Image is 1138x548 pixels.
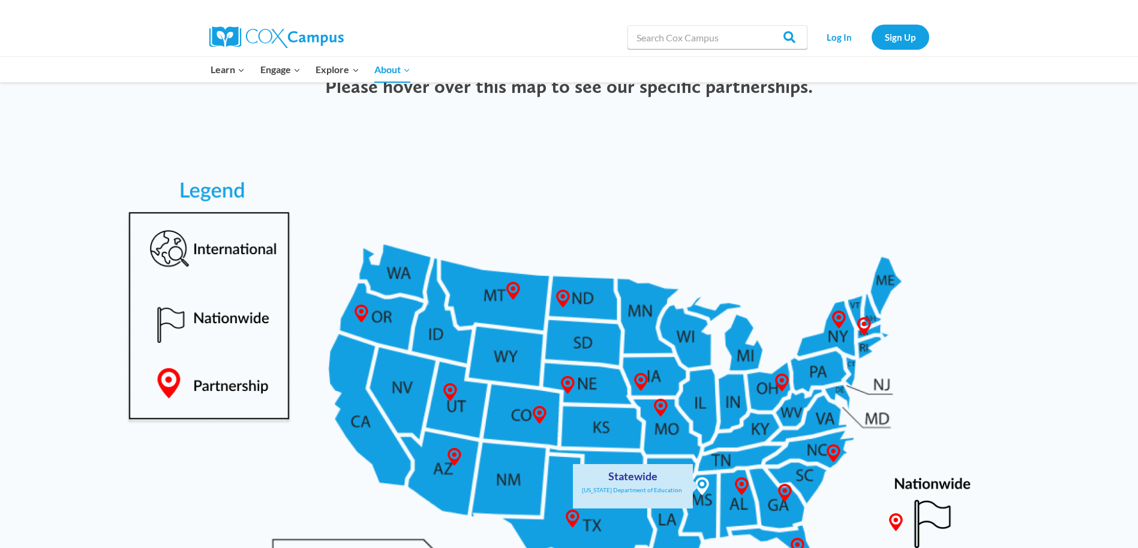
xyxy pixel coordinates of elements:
a: Log In [813,25,866,49]
h3: Please hover over this map to see our specific partnerships. [103,75,1035,98]
nav: Secondary Navigation [813,25,929,49]
button: Child menu of About [367,57,418,82]
button: Child menu of Learn [203,57,253,82]
a: Sign Up [872,25,929,49]
button: Child menu of Engage [253,57,308,82]
button: Child menu of Explore [308,57,367,82]
input: Search Cox Campus [627,25,807,49]
img: Cox Campus [209,26,344,48]
nav: Primary Navigation [203,57,418,82]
